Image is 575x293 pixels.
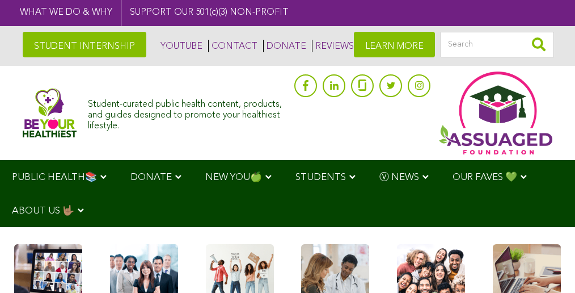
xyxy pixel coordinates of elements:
iframe: Chat Widget [518,238,575,293]
span: OUR FAVES 💚 [453,173,517,182]
span: Ⓥ NEWS [379,173,419,182]
img: glassdoor [358,79,366,91]
a: CONTACT [208,40,257,52]
img: Assuaged App [439,72,552,154]
span: NEW YOU🍏 [205,173,262,182]
img: Assuaged [23,88,77,137]
span: STUDENTS [295,173,346,182]
a: STUDENT INTERNSHIP [23,32,146,57]
div: Student-curated public health content, products, and guides designed to promote your healthiest l... [88,94,289,132]
span: DONATE [130,173,172,182]
span: ABOUT US 🤟🏽 [12,206,74,216]
input: Search [441,32,554,57]
a: DONATE [263,40,306,52]
a: YOUTUBE [158,40,202,52]
span: PUBLIC HEALTH📚 [12,173,97,182]
a: LEARN MORE [354,32,435,57]
a: REVIEWS [312,40,354,52]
